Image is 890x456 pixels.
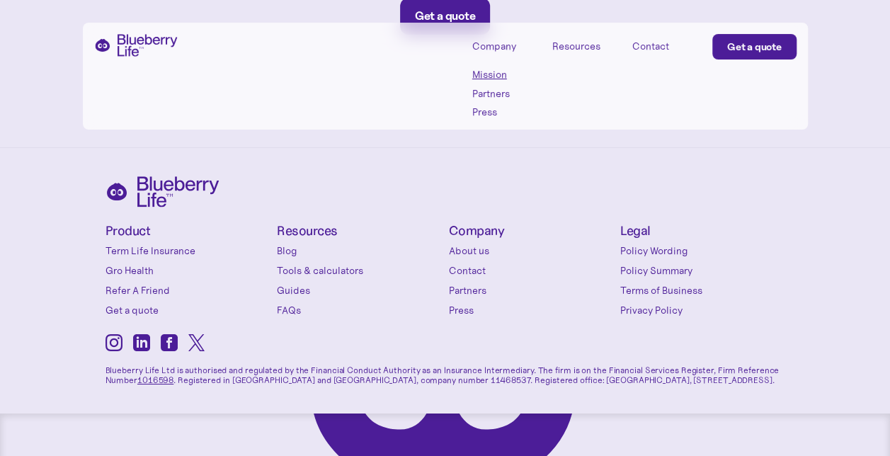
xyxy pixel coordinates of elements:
[105,244,270,258] a: Term Life Insurance
[277,224,442,238] h4: Resources
[620,303,785,317] a: Privacy Policy
[472,69,536,118] nav: Company
[472,40,516,52] div: Company
[449,244,614,258] a: About us
[105,283,270,297] a: Refer A Friend
[105,303,270,317] a: Get a quote
[620,224,785,238] h4: Legal
[277,263,442,278] a: Tools & calculators
[415,9,476,23] div: Get a quote
[472,106,536,118] a: Press
[472,88,536,100] a: Partners
[632,34,696,57] a: Contact
[94,34,178,57] a: home
[449,303,614,317] a: Press
[472,69,536,81] a: Mission
[449,283,614,297] a: Partners
[449,263,614,278] a: Contact
[105,355,785,385] p: Blueberry Life Ltd is authorised and regulated by the Financial Conduct Authority as an Insurance...
[137,375,173,385] a: 1016598
[552,34,616,57] div: Resources
[552,40,600,52] div: Resources
[727,40,782,54] div: Get a quote
[620,283,785,297] a: Terms of Business
[620,244,785,258] a: Policy Wording
[712,34,797,59] a: Get a quote
[620,263,785,278] a: Policy Summary
[105,263,270,278] a: Gro Health
[277,244,442,258] a: Blog
[632,40,669,52] div: Contact
[277,303,442,317] a: FAQs
[472,34,536,57] div: Company
[105,224,270,238] h4: Product
[277,283,442,297] a: Guides
[449,224,614,238] h4: Company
